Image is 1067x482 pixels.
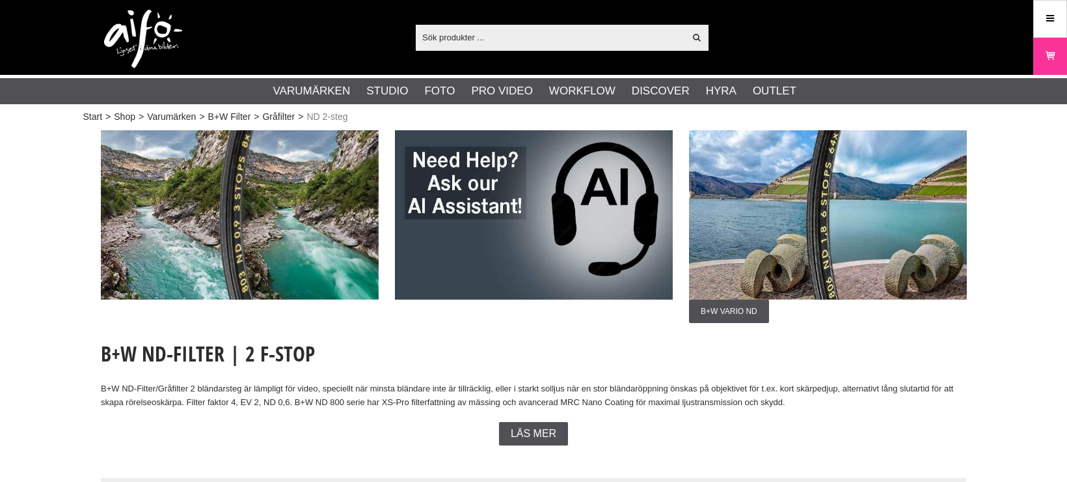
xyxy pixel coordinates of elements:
span: > [199,110,204,124]
a: Studio [366,83,408,100]
span: Läs mer [511,428,556,440]
span: > [254,110,259,124]
img: Annons:016 ban-NDfilter-0032.jpg [101,130,379,300]
input: Sök produkter ... [416,27,684,47]
a: Varumärken [147,110,196,124]
a: Workflow [549,83,615,100]
a: Gråfilter [262,110,295,124]
a: Foto [424,83,455,100]
p: B+W ND-Filter/Gråfilter 2 bländarsteg är lämpligt för video, speciellt när minsta bländare inte ä... [101,382,966,410]
img: Annons:010 ban-NDfilter-0062.jpg [689,130,967,300]
a: Discover [632,83,690,100]
a: Varumärken [273,83,351,100]
img: Annons:007 ban-elin-AIelin-eng.jpg [395,130,673,300]
span: > [105,110,111,124]
a: Shop [114,110,135,124]
span: B+W Vario ND [689,300,769,323]
span: > [298,110,303,124]
a: Start [83,110,103,124]
a: Pro Video [471,83,532,100]
span: ND 2-steg [306,110,347,124]
span: > [139,110,144,124]
a: B+W Filter [208,110,251,124]
a: Annons:010 ban-NDfilter-0062.jpgB+W Vario ND [689,130,967,323]
a: Hyra [706,83,736,100]
img: logo.png [104,10,182,68]
a: Outlet [753,83,796,100]
h1: B+W ND-Filter | 2 f-stop [101,339,966,368]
